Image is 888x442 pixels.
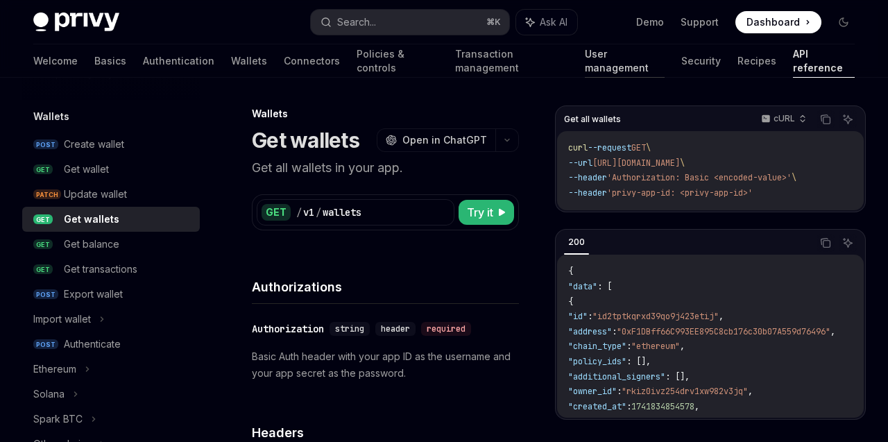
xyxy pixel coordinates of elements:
h1: Get wallets [252,128,359,153]
span: ⌘ K [486,17,501,28]
div: Ethereum [33,361,76,377]
div: Import wallet [33,311,91,328]
span: null [636,416,656,427]
div: Solana [33,386,65,402]
span: "additional_signers" [568,371,665,382]
span: , [680,341,685,352]
a: Policies & controls [357,44,438,78]
span: , [694,401,699,412]
span: 'Authorization: Basic <encoded-value>' [607,172,792,183]
span: --request [588,142,631,153]
span: : [ [597,281,612,292]
span: 1741834854578 [631,401,694,412]
span: 'privy-app-id: <privy-app-id>' [607,187,753,198]
div: Create wallet [64,136,124,153]
button: Try it [459,200,514,225]
span: "owner_id" [568,386,617,397]
button: Ask AI [516,10,577,35]
span: { [568,266,573,277]
button: Copy the contents from the code block [817,234,835,252]
div: Export wallet [64,286,123,303]
span: Try it [467,204,493,221]
div: Update wallet [64,186,127,203]
span: "address" [568,326,612,337]
span: : [626,401,631,412]
span: \ [680,158,685,169]
a: POSTExport wallet [22,282,200,307]
span: : [626,341,631,352]
div: Authenticate [64,336,121,352]
span: : [], [626,356,651,367]
button: Ask AI [839,234,857,252]
span: Open in ChatGPT [402,133,487,147]
span: POST [33,339,58,350]
span: "ethereum" [631,341,680,352]
button: Open in ChatGPT [377,128,495,152]
a: Authentication [143,44,214,78]
span: GET [33,164,53,175]
a: PATCHUpdate wallet [22,182,200,207]
span: "chain_type" [568,341,626,352]
span: string [335,323,364,334]
a: Basics [94,44,126,78]
a: Welcome [33,44,78,78]
span: "policy_ids" [568,356,626,367]
h5: Wallets [33,108,69,125]
span: Dashboard [746,15,800,29]
div: / [296,205,302,219]
a: GETGet transactions [22,257,200,282]
span: : [617,386,622,397]
div: wallets [323,205,361,219]
span: GET [33,239,53,250]
span: --header [568,187,607,198]
span: Get all wallets [564,114,621,125]
span: POST [33,289,58,300]
button: Copy the contents from the code block [817,110,835,128]
a: POSTCreate wallet [22,132,200,157]
div: GET [262,204,291,221]
a: GETGet wallet [22,157,200,182]
div: Search... [337,14,376,31]
a: Transaction management [455,44,568,78]
span: \ [792,172,796,183]
a: Wallets [231,44,267,78]
span: \ [646,142,651,153]
a: User management [585,44,665,78]
a: Recipes [737,44,776,78]
span: curl [568,142,588,153]
span: : [], [665,371,690,382]
img: dark logo [33,12,119,32]
div: Get balance [64,236,119,253]
span: PATCH [33,189,61,200]
div: Spark BTC [33,411,83,427]
div: Get transactions [64,261,137,278]
a: API reference [793,44,855,78]
a: POSTAuthenticate [22,332,200,357]
span: { [568,296,573,307]
div: 200 [564,234,589,250]
div: Authorization [252,322,324,336]
span: "exported_at" [568,416,631,427]
span: : [612,326,617,337]
div: Get wallets [64,211,119,228]
span: "id2tptkqrxd39qo9j423etij" [592,311,719,322]
a: GETGet wallets [22,207,200,232]
span: : [588,311,592,322]
a: Support [681,15,719,29]
a: GETGet balance [22,232,200,257]
div: Wallets [252,107,519,121]
span: POST [33,139,58,150]
span: , [748,386,753,397]
div: required [421,322,471,336]
span: , [656,416,660,427]
span: [URL][DOMAIN_NAME] [592,158,680,169]
button: cURL [753,108,812,131]
span: GET [33,264,53,275]
p: cURL [774,113,795,124]
h4: Headers [252,423,519,442]
a: Connectors [284,44,340,78]
span: "rkiz0ivz254drv1xw982v3jq" [622,386,748,397]
a: Demo [636,15,664,29]
span: : [631,416,636,427]
p: Basic Auth header with your app ID as the username and your app secret as the password. [252,348,519,382]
